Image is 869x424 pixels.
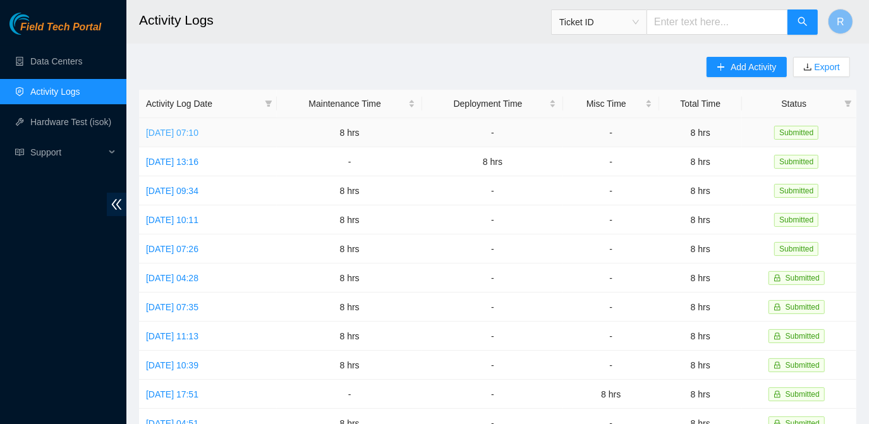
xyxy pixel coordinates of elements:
[146,186,198,196] a: [DATE] 09:34
[30,56,82,66] a: Data Centers
[659,147,742,176] td: 8 hrs
[774,126,818,140] span: Submitted
[9,13,64,35] img: Akamai Technologies
[265,100,272,107] span: filter
[659,205,742,234] td: 8 hrs
[812,62,840,72] a: Export
[786,390,820,399] span: Submitted
[717,63,726,73] span: plus
[774,391,781,398] span: lock
[774,242,818,256] span: Submitted
[837,14,844,30] span: R
[277,205,423,234] td: 8 hrs
[146,389,198,399] a: [DATE] 17:51
[563,380,659,409] td: 8 hrs
[277,263,423,293] td: 8 hrs
[731,60,776,74] span: Add Activity
[146,360,198,370] a: [DATE] 10:39
[749,97,839,111] span: Status
[422,176,562,205] td: -
[107,193,126,216] span: double-left
[559,13,639,32] span: Ticket ID
[277,380,423,409] td: -
[422,234,562,263] td: -
[774,274,781,282] span: lock
[30,117,111,127] a: Hardware Test (isok)
[774,303,781,311] span: lock
[30,87,80,97] a: Activity Logs
[659,351,742,380] td: 8 hrs
[659,176,742,205] td: 8 hrs
[146,302,198,312] a: [DATE] 07:35
[422,147,562,176] td: 8 hrs
[659,90,742,118] th: Total Time
[146,128,198,138] a: [DATE] 07:10
[787,9,818,35] button: search
[422,118,562,147] td: -
[563,147,659,176] td: -
[9,23,101,39] a: Akamai TechnologiesField Tech Portal
[659,293,742,322] td: 8 hrs
[793,57,850,77] button: downloadExport
[774,155,818,169] span: Submitted
[422,380,562,409] td: -
[563,351,659,380] td: -
[277,234,423,263] td: 8 hrs
[422,293,562,322] td: -
[277,322,423,351] td: 8 hrs
[786,274,820,282] span: Submitted
[659,263,742,293] td: 8 hrs
[786,303,820,312] span: Submitted
[774,361,781,369] span: lock
[422,351,562,380] td: -
[277,176,423,205] td: 8 hrs
[262,94,275,113] span: filter
[563,293,659,322] td: -
[774,184,818,198] span: Submitted
[146,215,198,225] a: [DATE] 10:11
[20,21,101,33] span: Field Tech Portal
[277,293,423,322] td: 8 hrs
[15,148,24,157] span: read
[563,118,659,147] td: -
[30,140,105,165] span: Support
[277,351,423,380] td: 8 hrs
[647,9,788,35] input: Enter text here...
[146,273,198,283] a: [DATE] 04:28
[146,157,198,167] a: [DATE] 13:16
[798,16,808,28] span: search
[786,332,820,341] span: Submitted
[563,234,659,263] td: -
[422,322,562,351] td: -
[774,332,781,340] span: lock
[774,213,818,227] span: Submitted
[146,331,198,341] a: [DATE] 11:13
[563,176,659,205] td: -
[659,322,742,351] td: 8 hrs
[277,118,423,147] td: 8 hrs
[563,322,659,351] td: -
[277,147,423,176] td: -
[422,205,562,234] td: -
[563,205,659,234] td: -
[707,57,786,77] button: plusAdd Activity
[659,380,742,409] td: 8 hrs
[563,263,659,293] td: -
[659,118,742,147] td: 8 hrs
[422,263,562,293] td: -
[803,63,812,73] span: download
[146,244,198,254] a: [DATE] 07:26
[659,234,742,263] td: 8 hrs
[828,9,853,34] button: R
[842,94,854,113] span: filter
[844,100,852,107] span: filter
[146,97,260,111] span: Activity Log Date
[786,361,820,370] span: Submitted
